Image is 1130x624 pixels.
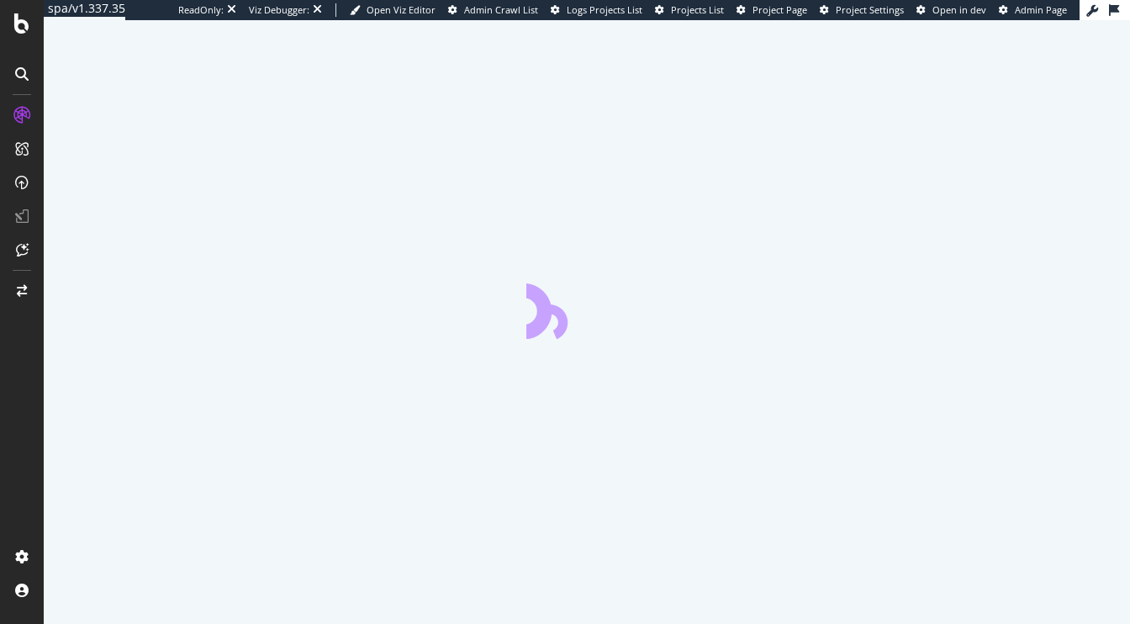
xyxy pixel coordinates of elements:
[178,3,224,17] div: ReadOnly:
[249,3,309,17] div: Viz Debugger:
[526,278,647,339] div: animation
[1015,3,1067,16] span: Admin Page
[752,3,807,16] span: Project Page
[350,3,436,17] a: Open Viz Editor
[448,3,538,17] a: Admin Crawl List
[551,3,642,17] a: Logs Projects List
[567,3,642,16] span: Logs Projects List
[655,3,724,17] a: Projects List
[464,3,538,16] span: Admin Crawl List
[932,3,986,16] span: Open in dev
[836,3,904,16] span: Project Settings
[671,3,724,16] span: Projects List
[820,3,904,17] a: Project Settings
[916,3,986,17] a: Open in dev
[737,3,807,17] a: Project Page
[999,3,1067,17] a: Admin Page
[367,3,436,16] span: Open Viz Editor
